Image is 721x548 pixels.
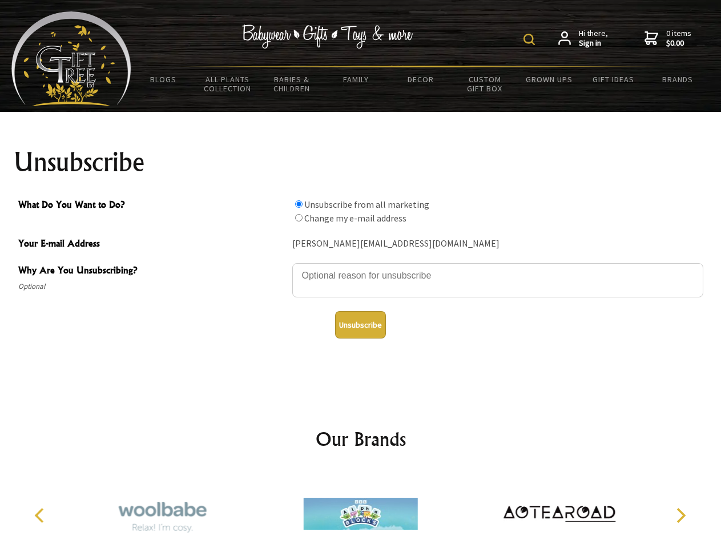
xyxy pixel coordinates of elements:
input: What Do You Want to Do? [295,200,303,208]
span: 0 items [666,28,691,49]
img: Babyware - Gifts - Toys and more... [11,11,131,106]
a: All Plants Collection [196,67,260,100]
textarea: Why Are You Unsubscribing? [292,263,703,297]
span: Optional [18,280,287,293]
a: BLOGS [131,67,196,91]
img: Babywear - Gifts - Toys & more [242,25,413,49]
img: product search [523,34,535,45]
strong: Sign in [579,38,608,49]
a: Decor [388,67,453,91]
label: Change my e-mail address [304,212,406,224]
div: [PERSON_NAME][EMAIL_ADDRESS][DOMAIN_NAME] [292,235,703,253]
label: Unsubscribe from all marketing [304,199,429,210]
span: Why Are You Unsubscribing? [18,263,287,280]
strong: $0.00 [666,38,691,49]
span: What Do You Want to Do? [18,198,287,214]
span: Hi there, [579,29,608,49]
a: Brands [646,67,710,91]
a: Family [324,67,389,91]
a: Babies & Children [260,67,324,100]
button: Previous [29,503,54,528]
a: Grown Ups [517,67,581,91]
a: Custom Gift Box [453,67,517,100]
input: What Do You Want to Do? [295,214,303,221]
h1: Unsubscribe [14,148,708,176]
span: Your E-mail Address [18,236,287,253]
button: Unsubscribe [335,311,386,339]
h2: Our Brands [23,425,699,453]
a: Gift Ideas [581,67,646,91]
a: Hi there,Sign in [558,29,608,49]
a: 0 items$0.00 [645,29,691,49]
button: Next [668,503,693,528]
